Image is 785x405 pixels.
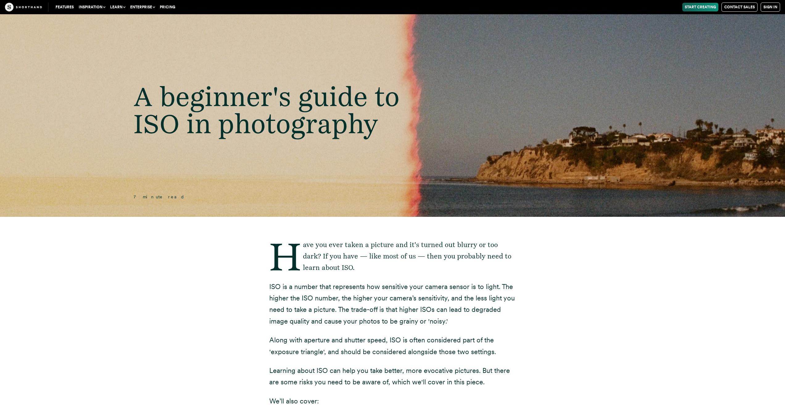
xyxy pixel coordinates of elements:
span: 7 minute read [134,194,185,199]
p: ISO is a number that represents how sensitive your camera sensor is to light. The higher the ISO ... [269,281,516,327]
p: Have you ever taken a picture and it's turned out blurry or too dark? If you have — like most of ... [269,239,516,274]
button: Learn [108,3,128,11]
a: Sign in [761,2,780,12]
span: A beginner's guide to ISO in photography [134,80,399,140]
button: Enterprise [128,3,157,11]
a: Start Creating [682,3,718,11]
img: The Craft [5,3,42,11]
button: Inspiration [76,3,108,11]
a: Features [53,3,76,11]
p: Along with aperture and shutter speed, ISO is often considered part of the 'exposure triangle', a... [269,334,516,357]
a: Pricing [157,3,178,11]
p: Learning about ISO can help you take better, more evocative pictures. But there are some risks yo... [269,365,516,388]
a: Contact Sales [721,2,758,12]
